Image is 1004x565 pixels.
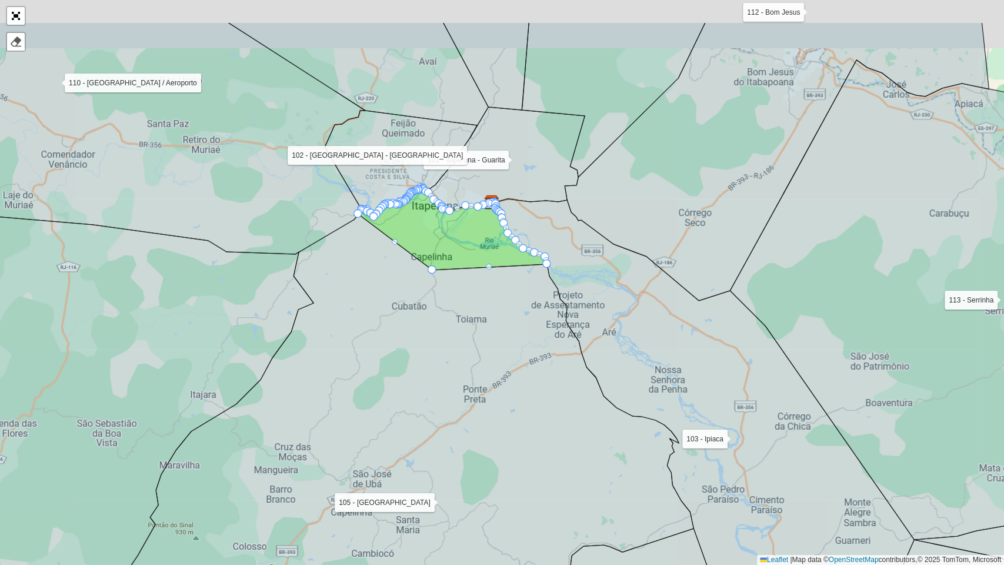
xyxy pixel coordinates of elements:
a: Leaflet [760,556,788,564]
span: | [790,556,792,564]
div: Map data © contributors,© 2025 TomTom, Microsoft [757,555,1004,565]
div: Remover camada(s) [7,33,25,51]
a: OpenStreetMap [829,556,879,564]
img: Marker [484,195,499,210]
a: Abrir mapa em tela cheia [7,7,25,25]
